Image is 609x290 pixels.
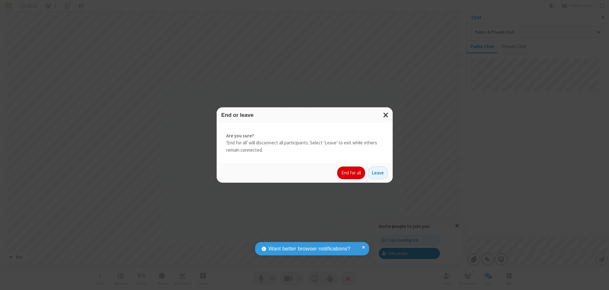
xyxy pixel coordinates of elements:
strong: Are you sure? [226,132,383,140]
span: Want better browser notifications? [268,245,350,253]
button: Close modal [379,107,393,123]
button: Leave [368,167,388,179]
div: 'End for all' will disconnect all participants. Select 'Leave' to exit while others remain connec... [217,123,393,163]
h3: End or leave [221,112,388,118]
button: End for all [337,167,365,179]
